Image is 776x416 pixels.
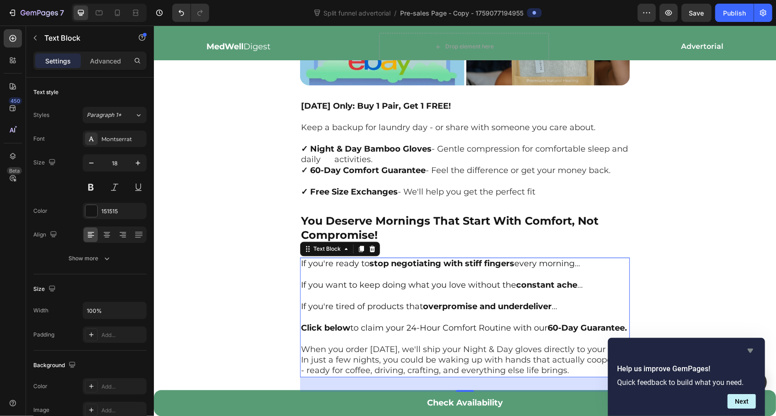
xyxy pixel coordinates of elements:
input: Auto [83,302,146,319]
span: When you order [DATE], we'll ship your Night & Day gloves directly to your door. In just a few ni... [147,319,475,350]
div: Size [33,157,58,169]
strong: stop negotiating with stiff fingers [216,233,360,243]
div: Add... [101,383,144,391]
div: Background [33,359,78,372]
strong: You Deserve Mornings That Start With Comfort, Not Compromise! [147,189,444,216]
button: Hide survey [745,345,756,356]
p: Text Block [44,32,122,43]
span: - Feel the difference or get your money back. [272,140,457,150]
div: Show more [69,254,111,263]
p: Settings [45,56,71,66]
div: Styles [33,111,49,119]
span: Split funnel advertorial [322,8,392,18]
iframe: Design area [154,26,776,416]
div: Padding [33,331,54,339]
button: Show more [33,250,147,267]
div: Undo/Redo [172,4,209,22]
span: - We'll help you get the perfect fit [244,161,381,171]
div: Text style [33,88,58,96]
strong: 60-Day Guarantee. [394,297,473,307]
p: If you're tired of products that ... [147,276,475,286]
button: Publish [715,4,754,22]
button: Next question [728,394,756,409]
p: Check Availability [273,370,349,385]
strong: overpromise and underdeliver [269,276,398,286]
p: 7 [60,7,64,18]
div: 450 [9,97,22,105]
h2: Help us improve GemPages! [617,363,756,374]
div: 151515 [101,207,144,216]
p: Advanced [90,56,121,66]
p: If you want to keep doing what you love without the ... [147,254,475,265]
p: to claim your 24-Hour Comfort Routine with our [147,297,475,351]
p: If you're ready to every morning... [147,233,475,243]
strong: constant ache [362,254,423,264]
button: Save [681,4,712,22]
div: Width [33,306,48,315]
div: Color [33,382,48,390]
div: Montserrat [101,135,144,143]
strong: ✓ Free Size Exchanges [147,161,244,171]
div: Color [33,207,48,215]
div: Image [33,406,49,414]
p: Quick feedback to build what you need. [617,378,756,387]
span: Save [689,9,704,17]
span: Paragraph 1* [87,111,121,119]
span: Pre-sales Page - Copy - 1759077194955 [400,8,523,18]
div: Add... [101,331,144,339]
strong: Click below [147,297,196,307]
span: / [394,8,396,18]
button: Paragraph 1* [83,107,147,123]
div: Align [33,229,59,241]
div: Help us improve GemPages! [617,345,756,409]
div: Publish [723,8,746,18]
div: Size [33,283,58,295]
div: Font [33,135,45,143]
div: Add... [101,406,144,415]
button: 7 [4,4,68,22]
strong: 60-Day Comfort Guarantee [156,140,272,150]
div: Beta [7,167,22,174]
div: Text Block [158,219,189,227]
